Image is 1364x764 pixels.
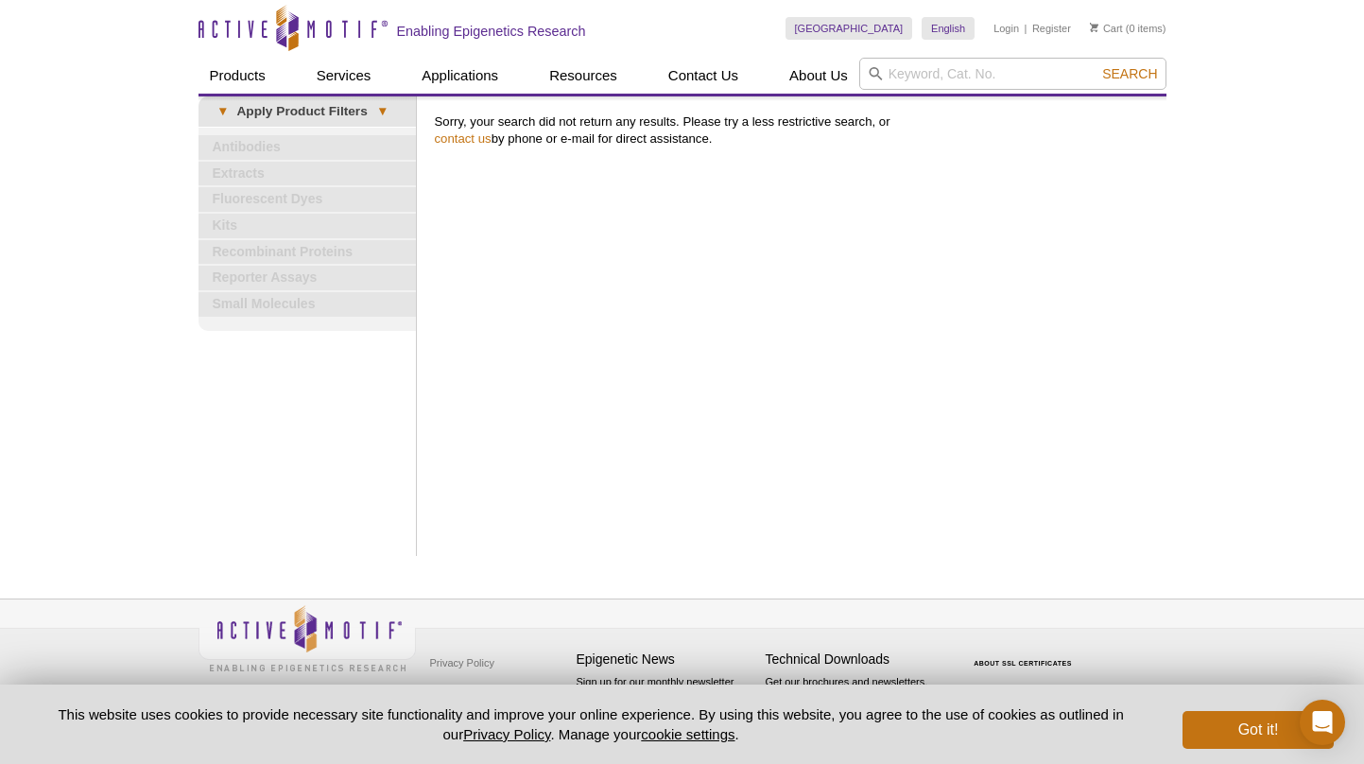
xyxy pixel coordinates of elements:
a: Services [305,58,383,94]
p: Sign up for our monthly newsletter highlighting recent publications in the field of epigenetics. [577,674,756,738]
a: Cart [1090,22,1123,35]
a: About Us [778,58,859,94]
a: Applications [410,58,509,94]
p: This website uses cookies to provide necessary site functionality and improve your online experie... [30,704,1151,744]
img: Active Motif, [199,599,416,676]
a: Login [993,22,1019,35]
span: ▾ [208,103,237,120]
button: cookie settings [641,726,734,742]
input: Keyword, Cat. No. [859,58,1166,90]
a: Contact Us [657,58,750,94]
span: ▾ [368,103,397,120]
a: Privacy Policy [463,726,550,742]
a: Fluorescent Dyes [199,187,416,212]
p: Sorry, your search did not return any results. Please try a less restrictive search, or by phone ... [435,113,1157,148]
a: Extracts [199,162,416,186]
a: Terms & Conditions [425,677,525,705]
a: Kits [199,214,416,238]
button: Search [1096,65,1163,82]
h4: Epigenetic News [577,651,756,668]
a: English [922,17,975,40]
a: Privacy Policy [425,649,499,677]
table: Click to Verify - This site chose Symantec SSL for secure e-commerce and confidential communicati... [955,633,1096,674]
li: (0 items) [1090,17,1166,40]
p: Get our brochures and newsletters, or request them by mail. [766,674,945,722]
a: Recombinant Proteins [199,240,416,265]
button: Got it! [1183,711,1334,749]
img: Your Cart [1090,23,1098,32]
li: | [1025,17,1027,40]
h4: Technical Downloads [766,651,945,668]
a: Antibodies [199,135,416,160]
a: contact us [435,131,492,146]
div: Open Intercom Messenger [1300,700,1345,745]
a: Products [199,58,277,94]
a: Reporter Assays [199,266,416,290]
h2: Enabling Epigenetics Research [397,23,586,40]
a: Small Molecules [199,292,416,317]
a: Resources [538,58,629,94]
a: ▾Apply Product Filters▾ [199,96,416,127]
a: ABOUT SSL CERTIFICATES [974,660,1072,667]
span: Search [1102,66,1157,81]
a: Register [1032,22,1071,35]
a: [GEOGRAPHIC_DATA] [786,17,913,40]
